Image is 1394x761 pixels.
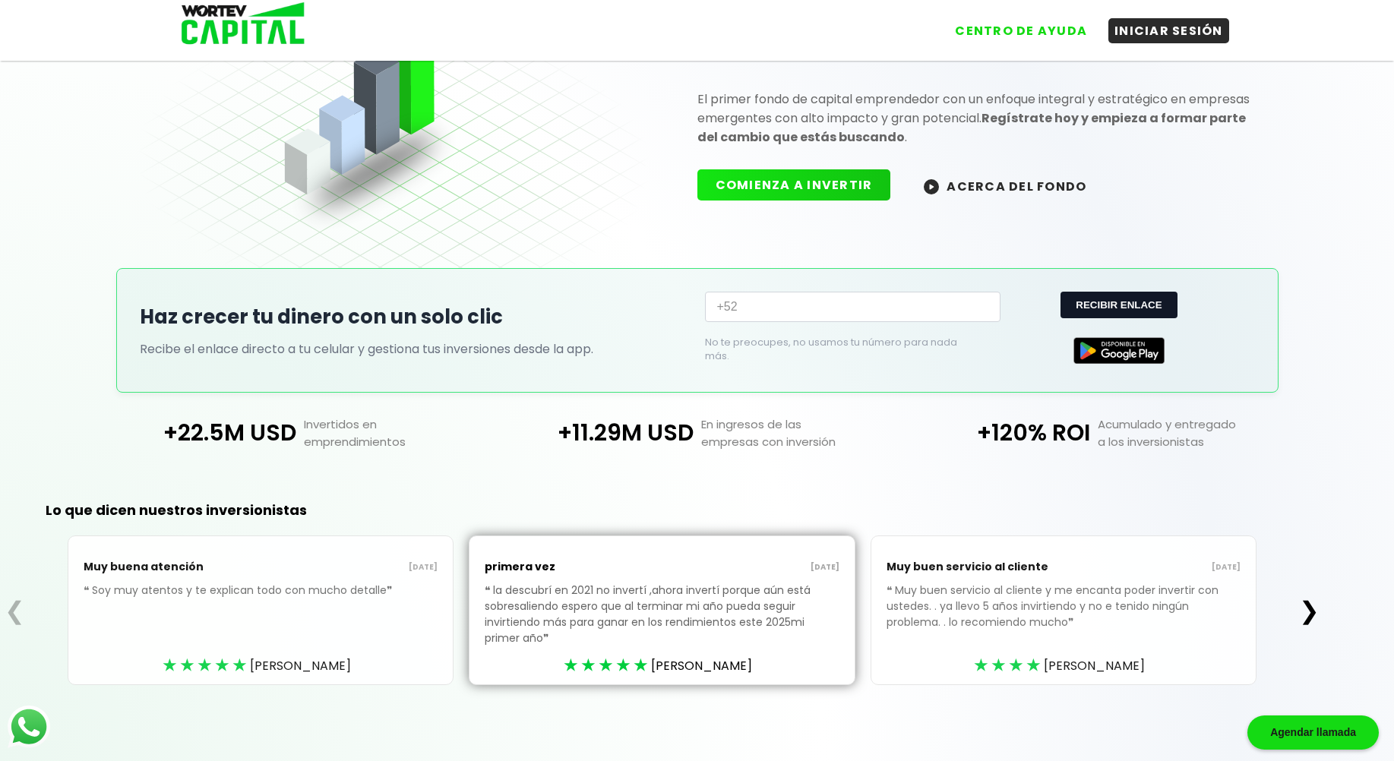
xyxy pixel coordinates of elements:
p: [DATE] [662,561,839,573]
span: ❞ [543,630,552,646]
p: [DATE] [1064,561,1241,573]
p: +22.5M USD [101,415,296,450]
span: ❞ [1068,614,1076,630]
span: ❝ [485,583,493,598]
p: No te preocupes, no usamos tu número para nada más. [705,336,976,363]
img: wortev-capital-acerca-del-fondo [924,179,939,194]
span: ❝ [887,583,895,598]
p: primera vez [485,551,662,583]
p: Acumulado y entregado a los inversionistas [1090,415,1292,450]
span: [PERSON_NAME] [250,656,351,675]
button: ACERCA DEL FONDO [906,169,1105,202]
img: Google Play [1073,337,1165,364]
span: ❞ [387,583,395,598]
p: Muy buen servicio al cliente [887,551,1064,583]
p: la descubrí en 2021 no invertí ,ahora invertí porque aún está sobresaliendo espero que al termina... [485,583,839,669]
a: COMIENZA A INVERTIR [697,176,906,194]
p: Muy buena atención [84,551,261,583]
span: [PERSON_NAME] [1044,656,1145,675]
p: En ingresos de las empresas con inversión [694,415,896,450]
h1: Únete a WORTEV CAPITAL MX [697,17,1255,65]
button: COMIENZA A INVERTIR [697,169,891,201]
span: [PERSON_NAME] [651,656,752,675]
p: El primer fondo de capital emprendedor con un enfoque integral y estratégico en empresas emergent... [697,90,1255,147]
img: logos_whatsapp-icon.242b2217.svg [8,706,50,748]
div: Agendar llamada [1247,715,1379,750]
p: Muy buen servicio al cliente y me encanta poder invertir con ustedes. . ya llevo 5 años invirtien... [887,583,1241,653]
button: RECIBIR ENLACE [1061,292,1177,318]
a: INICIAR SESIÓN [1093,7,1229,43]
strong: Regístrate hoy y empieza a formar parte del cambio que estás buscando [697,109,1246,146]
p: +11.29M USD [498,415,693,450]
p: Recibe el enlace directo a tu celular y gestiona tus inversiones desde la app. [140,339,690,358]
p: +120% ROI [896,415,1090,450]
button: ❯ [1294,595,1324,626]
span: ❝ [84,583,92,598]
h2: Haz crecer tu dinero con un solo clic [140,302,690,332]
p: [DATE] [261,561,438,573]
p: Invertidos en emprendimientos [296,415,498,450]
a: CENTRO DE AYUDA [934,7,1093,43]
button: INICIAR SESIÓN [1108,18,1229,43]
div: ★★★★ [974,654,1044,677]
p: Soy muy atentos y te explican todo con mucho detalle [84,583,438,621]
div: ★★★★★ [163,654,250,677]
div: ★★★★★ [564,654,651,677]
button: CENTRO DE AYUDA [949,18,1093,43]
